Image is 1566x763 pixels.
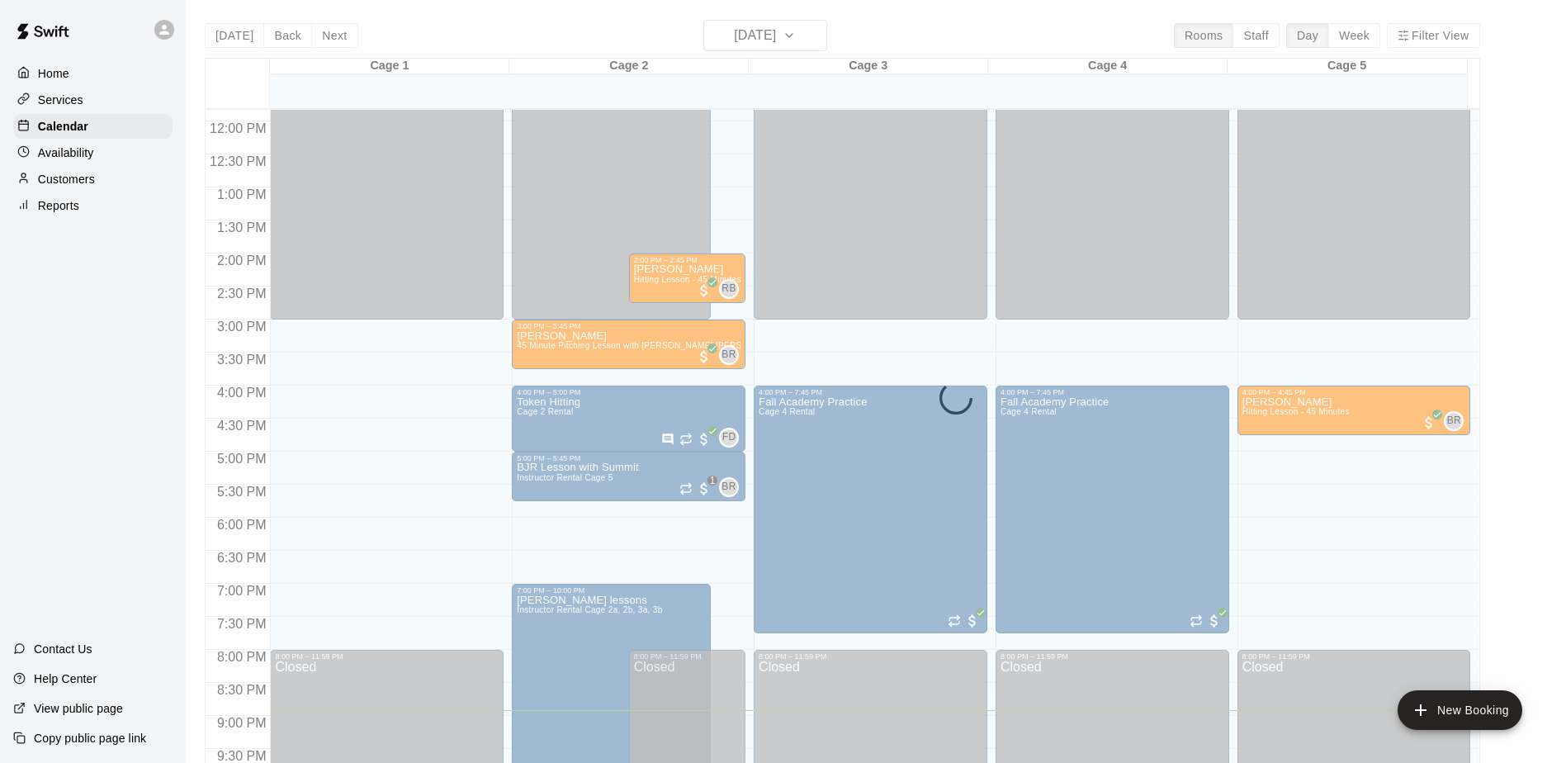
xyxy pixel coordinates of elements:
[213,452,271,466] span: 5:00 PM
[206,121,270,135] span: 12:00 PM
[1001,407,1057,416] span: Cage 4 Rental
[1242,388,1466,396] div: 4:00 PM – 4:45 PM
[634,275,741,284] span: Hitting Lesson - 45 Minutes
[696,348,712,365] span: All customers have paid
[517,388,740,396] div: 4:00 PM – 5:00 PM
[634,652,740,661] div: 8:00 PM – 11:59 PM
[1001,652,1224,661] div: 8:00 PM – 11:59 PM
[719,279,739,299] div: Rafael Betances
[1206,613,1223,629] span: All customers have paid
[213,187,271,201] span: 1:00 PM
[270,59,509,74] div: Cage 1
[13,114,173,139] a: Calendar
[213,419,271,433] span: 4:30 PM
[275,652,499,661] div: 8:00 PM – 11:59 PM
[34,730,146,746] p: Copy public page link
[679,433,693,446] span: Recurring event
[213,584,271,598] span: 7:00 PM
[517,407,573,416] span: Cage 2 Rental
[1444,411,1464,431] div: Billy Jack Ryan
[512,320,745,369] div: 3:00 PM – 3:45 PM: Teddy DeLeo
[517,605,662,614] span: Instructor Rental Cage 2a, 2b, 3a, 3b
[38,92,83,108] p: Services
[996,386,1229,633] div: 4:00 PM – 7:45 PM: Fall Academy Practice
[1398,690,1522,730] button: add
[964,613,981,629] span: All customers have paid
[1450,411,1464,431] span: Billy Jack Ryan
[13,61,173,86] a: Home
[34,671,97,687] p: Help Center
[213,551,271,565] span: 6:30 PM
[948,614,961,628] span: Recurring event
[1001,388,1224,396] div: 4:00 PM – 7:45 PM
[1421,415,1437,431] span: All customers have paid
[719,428,739,448] div: Front Desk
[1242,407,1350,416] span: Hitting Lesson - 45 Minutes
[726,477,739,497] span: Billy Jack Ryan
[759,407,815,416] span: Cage 4 Rental
[38,197,79,214] p: Reports
[213,683,271,697] span: 8:30 PM
[749,59,988,74] div: Cage 3
[726,279,739,299] span: Rafael Betances
[696,431,712,448] span: All customers have paid
[517,322,740,330] div: 3:00 PM – 3:45 PM
[721,347,736,363] span: BR
[38,171,95,187] p: Customers
[213,617,271,631] span: 7:30 PM
[213,287,271,301] span: 2:30 PM
[13,167,173,192] a: Customers
[721,479,736,495] span: BR
[1237,386,1471,435] div: 4:00 PM – 4:45 PM: Finn Cornelius
[213,650,271,664] span: 8:00 PM
[1190,614,1203,628] span: Recurring event
[34,700,123,717] p: View public page
[213,749,271,763] span: 9:30 PM
[719,477,739,497] div: Billy Jack Ryan
[661,433,674,446] svg: Has notes
[13,88,173,112] a: Services
[512,452,745,501] div: 5:00 PM – 5:45 PM: BJR Lesson with Summit
[719,345,739,365] div: Billy Jack Ryan
[696,481,712,497] span: 1 / 2 customers have paid
[38,118,88,135] p: Calendar
[707,476,717,486] span: 1
[512,386,745,452] div: 4:00 PM – 5:00 PM: Token Hitting
[679,482,693,495] span: Recurring event
[34,641,92,657] p: Contact Us
[517,454,740,462] div: 5:00 PM – 5:45 PM
[517,341,787,350] span: 45 Minute Pitching Lesson with [PERSON_NAME] [PERSON_NAME]
[754,386,987,633] div: 4:00 PM – 7:45 PM: Fall Academy Practice
[13,140,173,165] a: Availability
[213,518,271,532] span: 6:00 PM
[213,220,271,235] span: 1:30 PM
[629,254,745,303] div: 2:00 PM – 2:45 PM: David Ham
[696,282,712,299] span: All customers have paid
[206,154,270,168] span: 12:30 PM
[38,145,94,161] p: Availability
[721,281,736,297] span: RB
[1447,413,1461,429] span: BR
[634,256,740,264] div: 2:00 PM – 2:45 PM
[213,320,271,334] span: 3:00 PM
[38,65,69,82] p: Home
[213,254,271,268] span: 2:00 PM
[213,485,271,499] span: 5:30 PM
[988,59,1228,74] div: Cage 4
[726,428,739,448] span: Front Desk
[13,193,173,218] a: Reports
[1228,59,1467,74] div: Cage 5
[759,388,982,396] div: 4:00 PM – 7:45 PM
[759,652,982,661] div: 8:00 PM – 11:59 PM
[213,716,271,730] span: 9:00 PM
[722,429,736,446] span: FD
[726,345,739,365] span: Billy Jack Ryan
[213,353,271,367] span: 3:30 PM
[517,586,705,595] div: 7:00 PM – 10:00 PM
